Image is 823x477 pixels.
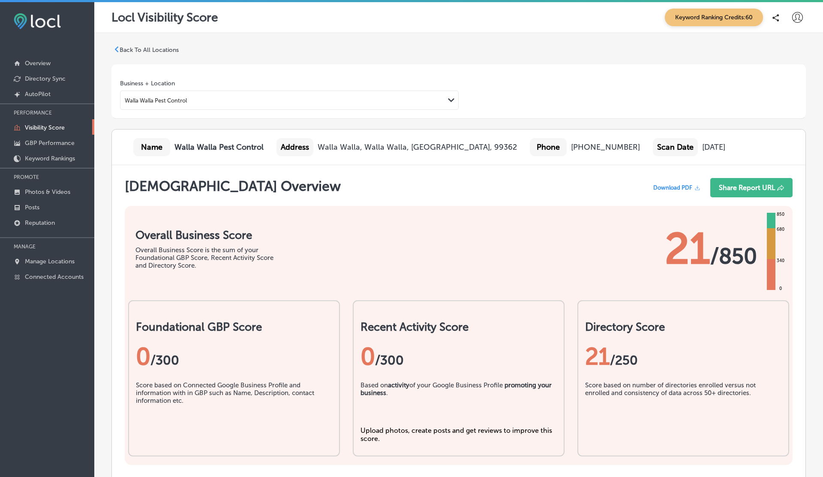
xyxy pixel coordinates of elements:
[610,353,638,368] span: /250
[136,381,332,424] div: Score based on Connected Google Business Profile and information with in GBP such as Name, Descri...
[360,426,557,443] div: Upload photos, create posts and get reviews to improve this score.
[25,204,39,211] p: Posts
[585,320,781,334] h2: Directory Score
[710,243,757,269] span: / 850
[702,142,725,152] div: [DATE]
[775,257,786,264] div: 340
[25,139,75,147] p: GBP Performance
[136,320,332,334] h2: Foundational GBP Score
[530,138,567,156] div: Phone
[360,320,557,334] h2: Recent Activity Score
[25,155,75,162] p: Keyword Rankings
[571,142,640,152] div: [PHONE_NUMBER]
[135,229,285,242] h1: Overall Business Score
[135,246,285,269] div: Overall Business Score is the sum of your Foundational GBP Score, Recent Activity Score and Direc...
[775,226,786,233] div: 680
[25,273,84,281] p: Connected Accounts
[360,342,557,371] div: 0
[710,178,793,197] button: Share Report URL
[174,142,264,152] b: Walla Walla Pest Control
[25,75,66,82] p: Directory Sync
[25,91,51,98] p: AutoPilot
[14,13,61,29] img: fda3e92497d09a02dc62c9cd864e3231.png
[778,285,784,292] div: 0
[375,353,404,368] span: /300
[318,142,517,152] div: Walla Walla, Walla Walla, [GEOGRAPHIC_DATA], 99362
[585,381,781,424] div: Score based on number of directories enrolled versus not enrolled and consistency of data across ...
[25,258,75,265] p: Manage Locations
[665,223,710,275] span: 21
[120,46,179,54] p: Back To All Locations
[111,10,218,24] p: Locl Visibility Score
[25,219,55,226] p: Reputation
[136,342,332,371] div: 0
[388,381,409,389] b: activity
[653,184,692,191] span: Download PDF
[775,211,786,218] div: 850
[276,138,313,156] div: Address
[120,80,175,87] label: Business + Location
[133,138,170,156] div: Name
[585,342,781,371] div: 21
[360,381,552,397] b: promoting your business
[125,97,187,103] div: Walla Walla Pest Control
[25,60,51,67] p: Overview
[360,381,557,424] div: Based on of your Google Business Profile .
[665,9,763,26] span: Keyword Ranking Credits: 60
[150,353,179,368] span: / 300
[653,138,698,156] div: Scan Date
[25,188,70,196] p: Photos & Videos
[25,124,65,131] p: Visibility Score
[125,178,341,202] h1: [DEMOGRAPHIC_DATA] Overview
